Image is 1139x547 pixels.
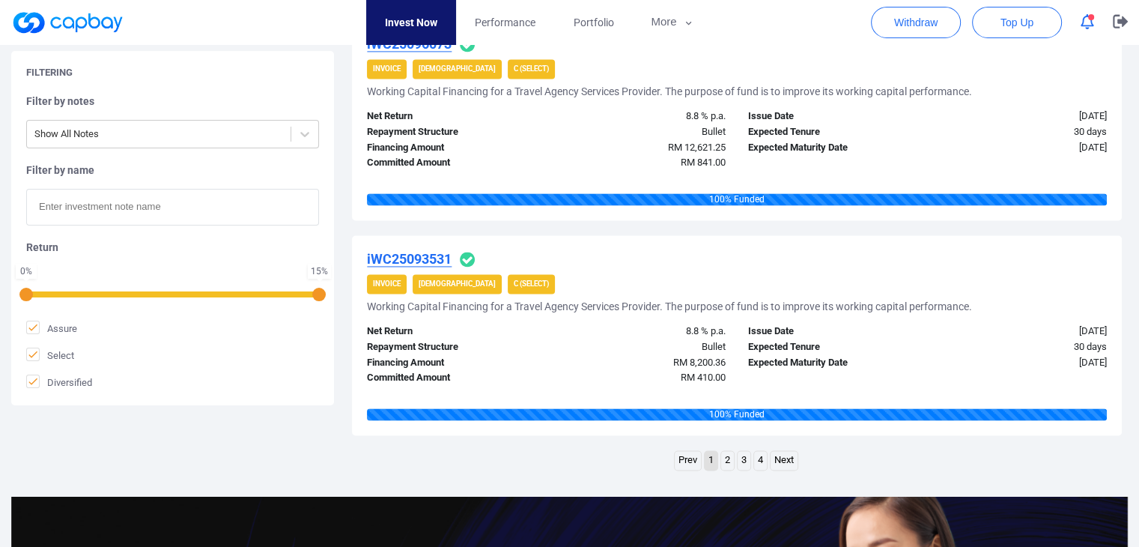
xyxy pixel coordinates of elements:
[419,64,496,73] strong: [DEMOGRAPHIC_DATA]
[681,157,726,168] span: RM 841.00
[675,451,701,470] a: Previous page
[737,140,927,156] div: Expected Maturity Date
[668,142,726,153] span: RM 12,621.25
[514,279,549,288] strong: C (Select)
[367,85,972,98] h5: Working Capital Financing for a Travel Agency Services Provider. The purpose of fund is to improv...
[928,339,1118,355] div: 30 days
[26,94,319,108] h5: Filter by notes
[928,124,1118,140] div: 30 days
[367,408,1107,420] div: 100 % Funded
[367,300,972,313] h5: Working Capital Financing for a Travel Agency Services Provider. The purpose of fund is to improv...
[373,64,401,73] strong: Invoice
[356,140,546,156] div: Financing Amount
[737,109,927,124] div: Issue Date
[26,189,319,226] input: Enter investment note name
[721,451,734,470] a: Page 2
[771,451,798,470] a: Next page
[356,124,546,140] div: Repayment Structure
[373,279,401,288] strong: Invoice
[547,339,737,355] div: Bullet
[26,66,73,79] h5: Filtering
[928,109,1118,124] div: [DATE]
[547,324,737,339] div: 8.8 % p.a.
[737,324,927,339] div: Issue Date
[367,193,1107,205] div: 100 % Funded
[356,324,546,339] div: Net Return
[738,451,750,470] a: Page 3
[871,7,961,38] button: Withdraw
[19,267,34,276] div: 0 %
[311,267,328,276] div: 15 %
[475,14,535,31] span: Performance
[928,355,1118,371] div: [DATE]
[26,241,319,254] h5: Return
[1000,15,1033,30] span: Top Up
[754,451,767,470] a: Page 4
[547,109,737,124] div: 8.8 % p.a.
[356,370,546,386] div: Committed Amount
[367,251,452,267] u: iWC25093531
[419,279,496,288] strong: [DEMOGRAPHIC_DATA]
[356,339,546,355] div: Repayment Structure
[356,355,546,371] div: Financing Amount
[356,155,546,171] div: Committed Amount
[972,7,1062,38] button: Top Up
[681,372,726,383] span: RM 410.00
[26,163,319,177] h5: Filter by name
[26,375,92,390] span: Diversified
[573,14,613,31] span: Portfolio
[356,109,546,124] div: Net Return
[673,357,726,368] span: RM 8,200.36
[547,124,737,140] div: Bullet
[705,451,717,470] a: Page 1 is your current page
[26,321,77,336] span: Assure
[514,64,549,73] strong: C (Select)
[737,124,927,140] div: Expected Tenure
[737,355,927,371] div: Expected Maturity Date
[928,324,1118,339] div: [DATE]
[26,348,74,363] span: Select
[737,339,927,355] div: Expected Tenure
[928,140,1118,156] div: [DATE]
